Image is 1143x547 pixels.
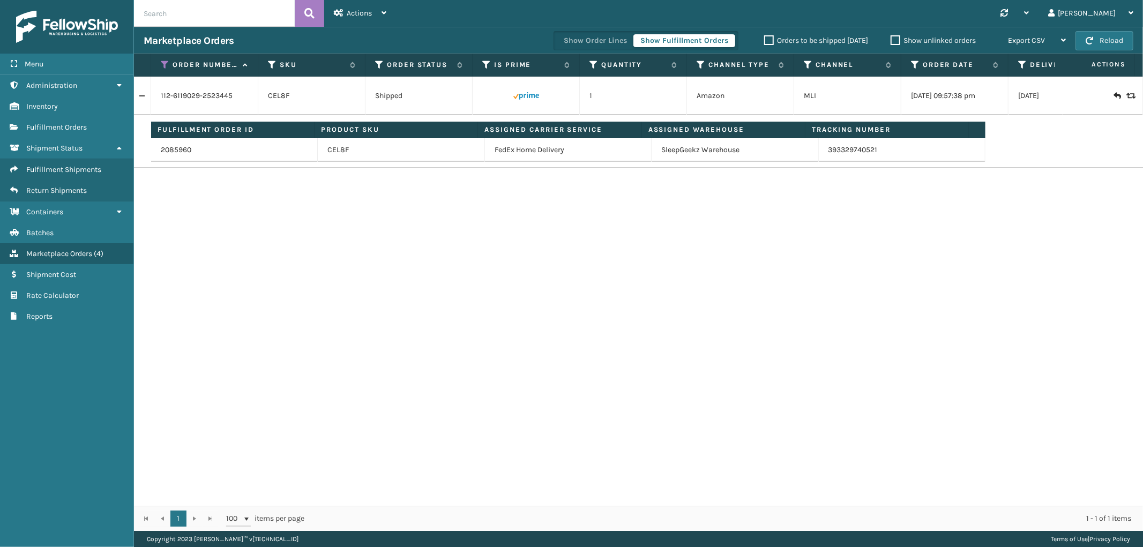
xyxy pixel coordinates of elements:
a: CEL8F [268,91,289,100]
a: 112-6119029-2523445 [161,91,233,101]
td: [DATE] 09:57:38 pm [901,77,1008,115]
label: Show unlinked orders [891,36,976,45]
span: Inventory [26,102,58,111]
label: Order Date [923,60,988,70]
label: Order Status [387,60,452,70]
div: | [1051,531,1130,547]
span: ( 4 ) [94,249,103,258]
p: Copyright 2023 [PERSON_NAME]™ v [TECHNICAL_ID] [147,531,298,547]
span: items per page [226,511,304,527]
span: 100 [226,513,242,524]
a: 1 [170,511,186,527]
label: Deliver By Date [1030,60,1095,70]
span: Administration [26,81,77,90]
td: FedEx Home Delivery [485,138,652,162]
button: Show Fulfillment Orders [633,34,735,47]
span: Actions [1058,56,1132,73]
td: SleepGeekz Warehouse [652,138,818,162]
td: Amazon [687,77,794,115]
span: Shipment Status [26,144,83,153]
a: Privacy Policy [1089,535,1130,543]
label: Assigned Warehouse [648,125,798,134]
label: Product SKU [321,125,471,134]
span: Containers [26,207,63,216]
label: SKU [280,60,345,70]
label: Order Number [173,60,237,70]
label: Quantity [601,60,666,70]
label: Channel [816,60,880,70]
a: 393329740521 [828,145,878,154]
img: logo [16,11,118,43]
button: Reload [1075,31,1133,50]
span: Actions [347,9,372,18]
span: Reports [26,312,53,321]
label: Is Prime [494,60,559,70]
span: Fulfillment Orders [26,123,87,132]
span: Return Shipments [26,186,87,195]
label: Assigned Carrier Service [484,125,634,134]
span: Shipment Cost [26,270,76,279]
label: Channel Type [708,60,773,70]
span: Marketplace Orders [26,249,92,258]
h3: Marketplace Orders [144,34,234,47]
span: Menu [25,59,43,69]
label: Orders to be shipped [DATE] [764,36,868,45]
td: CEL8F [318,138,484,162]
div: 1 - 1 of 1 items [319,513,1131,524]
span: Fulfillment Shipments [26,165,101,174]
td: 1 [580,77,687,115]
td: Shipped [365,77,473,115]
td: [DATE] [1008,77,1116,115]
i: Replace [1126,92,1133,100]
a: Terms of Use [1051,535,1088,543]
label: Tracking Number [812,125,962,134]
i: Create Return Label [1114,91,1120,101]
span: Rate Calculator [26,291,79,300]
span: Export CSV [1008,36,1045,45]
td: MLI [794,77,901,115]
label: Fulfillment Order ID [158,125,308,134]
span: Batches [26,228,54,237]
button: Show Order Lines [557,34,634,47]
a: 2085960 [161,145,191,155]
